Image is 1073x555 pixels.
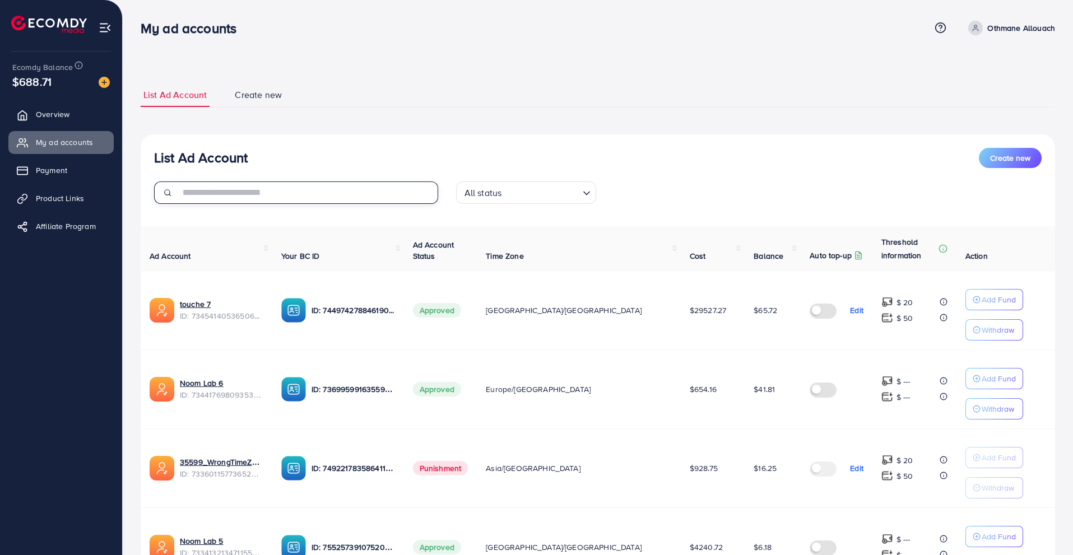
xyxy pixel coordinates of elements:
[881,375,893,387] img: top-up amount
[180,299,263,321] div: <span class='underline'>touche 7</span></br>7345414053650628609
[312,383,395,396] p: ID: 7369959916355928081
[690,542,723,553] span: $4240.72
[281,298,306,323] img: ic-ba-acc.ded83a64.svg
[312,461,395,475] p: ID: 7492217835864113153
[810,249,852,262] p: Auto top-up
[99,77,110,88] img: image
[413,461,468,475] span: Punishment
[486,463,580,474] span: Asia/[GEOGRAPHIC_DATA]
[754,463,777,474] span: $16.25
[897,390,911,404] p: $ ---
[897,296,913,309] p: $ 20
[965,250,988,262] span: Action
[486,542,642,553] span: [GEOGRAPHIC_DATA]/[GEOGRAPHIC_DATA]
[486,305,642,316] span: [GEOGRAPHIC_DATA]/[GEOGRAPHIC_DATA]
[456,181,596,204] div: Search for option
[462,185,504,201] span: All status
[413,239,454,262] span: Ad Account Status
[754,305,777,316] span: $65.72
[754,250,783,262] span: Balance
[281,456,306,481] img: ic-ba-acc.ded83a64.svg
[965,368,1023,389] button: Add Fund
[690,384,717,395] span: $654.16
[690,305,726,316] span: $29527.27
[881,454,893,466] img: top-up amount
[413,303,461,318] span: Approved
[754,542,772,553] span: $6.18
[281,377,306,402] img: ic-ba-acc.ded83a64.svg
[897,454,913,467] p: $ 20
[180,456,263,479] div: <span class='underline'>35599_WrongTimeZone</span></br>7336011577365282818
[8,131,114,153] a: My ad accounts
[235,88,282,101] span: Create new
[897,311,913,325] p: $ 50
[964,21,1055,35] a: Othmane Allouach
[982,323,1014,337] p: Withdraw
[965,477,1023,498] button: Withdraw
[965,319,1023,341] button: Withdraw
[36,221,96,232] span: Affiliate Program
[982,402,1014,416] p: Withdraw
[965,289,1023,310] button: Add Fund
[413,382,461,397] span: Approved
[897,469,913,483] p: $ 50
[312,540,395,554] p: ID: 7552573910752002064
[881,312,893,324] img: top-up amount
[11,16,87,33] img: logo
[180,535,224,547] a: Noom Lab 5
[881,533,893,545] img: top-up amount
[486,384,591,395] span: Europe/[GEOGRAPHIC_DATA]
[281,250,320,262] span: Your BC ID
[180,377,224,389] a: Noom Lab 6
[990,152,1030,164] span: Create new
[180,310,263,321] span: ID: 7345414053650628609
[99,21,112,34] img: menu
[143,88,207,101] span: List Ad Account
[881,296,893,308] img: top-up amount
[979,148,1042,168] button: Create new
[881,391,893,403] img: top-up amount
[982,451,1016,464] p: Add Fund
[982,293,1016,306] p: Add Fund
[982,481,1014,495] p: Withdraw
[850,461,863,475] p: Edit
[690,463,718,474] span: $928.75
[897,375,911,388] p: $ ---
[413,540,461,554] span: Approved
[150,250,191,262] span: Ad Account
[486,250,523,262] span: Time Zone
[8,159,114,181] a: Payment
[965,526,1023,547] button: Add Fund
[36,193,84,204] span: Product Links
[8,215,114,237] a: Affiliate Program
[36,137,93,148] span: My ad accounts
[897,533,911,546] p: $ ---
[754,384,775,395] span: $41.81
[180,468,263,479] span: ID: 7336011577365282818
[505,183,578,201] input: Search for option
[12,62,73,73] span: Ecomdy Balance
[965,398,1023,419] button: Withdraw
[180,456,263,468] a: 35599_WrongTimeZone
[8,187,114,209] a: Product Links
[180,377,263,400] div: <span class='underline'>Noom Lab 6</span></br>7344176980935360513
[965,447,1023,468] button: Add Fund
[12,73,52,90] span: $688.71
[150,298,174,323] img: ic-ads-acc.e4c84228.svg
[36,165,67,176] span: Payment
[982,372,1016,385] p: Add Fund
[180,299,211,310] a: touche 7
[154,150,248,166] h3: List Ad Account
[982,530,1016,543] p: Add Fund
[881,235,936,262] p: Threshold information
[141,20,245,36] h3: My ad accounts
[987,21,1055,35] p: Othmane Allouach
[881,470,893,482] img: top-up amount
[36,109,69,120] span: Overview
[180,389,263,400] span: ID: 7344176980935360513
[150,456,174,481] img: ic-ads-acc.e4c84228.svg
[850,304,863,317] p: Edit
[312,304,395,317] p: ID: 7449742788461903889
[8,103,114,125] a: Overview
